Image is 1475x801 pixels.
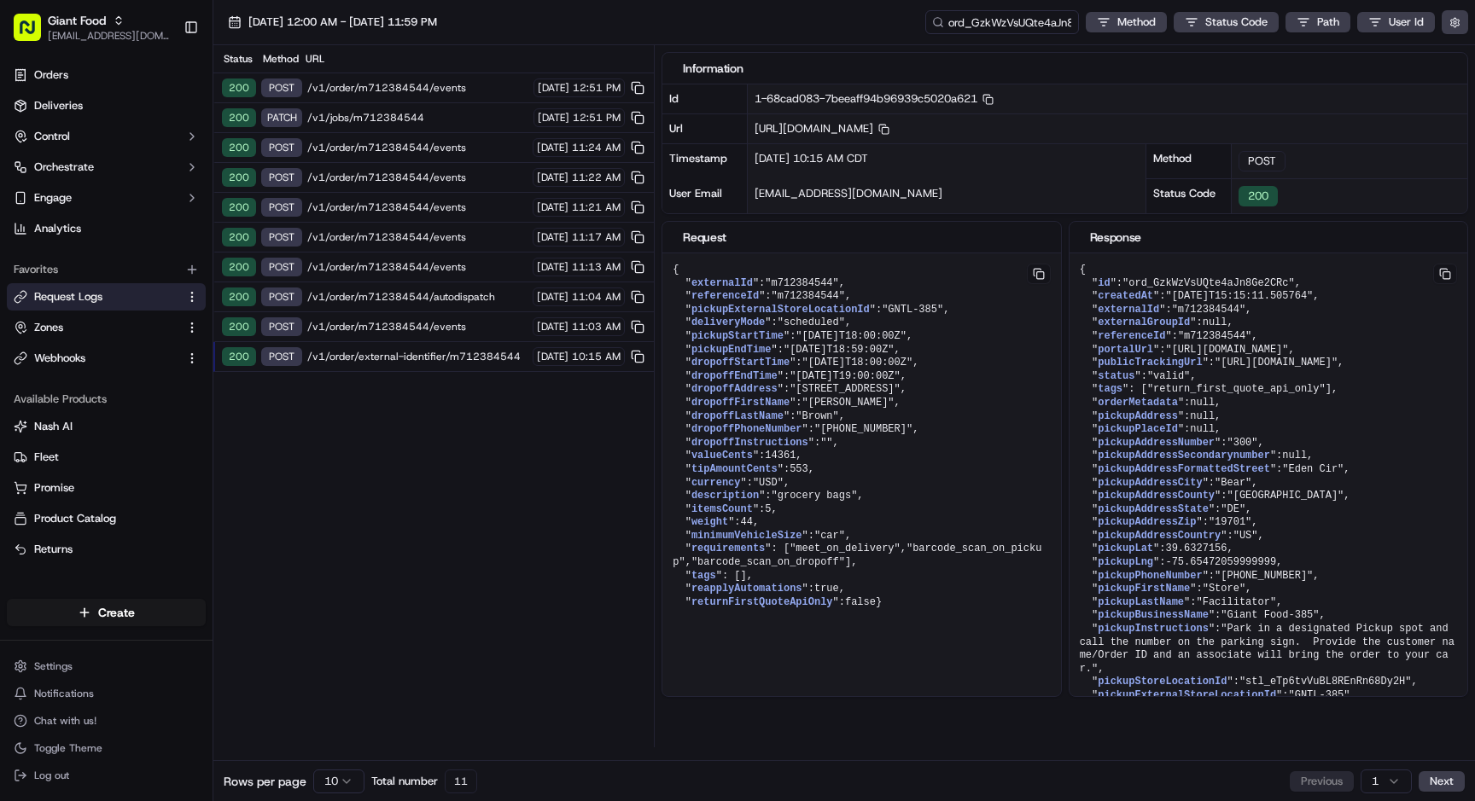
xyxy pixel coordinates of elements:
[572,350,621,363] span: 10:15 AM
[307,111,528,125] span: /v1/jobs/m712384544
[14,289,178,305] a: Request Logs
[1389,15,1424,30] span: User Id
[34,320,63,335] span: Zones
[307,350,528,363] span: /v1/order/external-identifier/m712384544
[307,320,528,334] span: /v1/order/m712384544/events
[691,450,753,461] span: valueCents
[261,138,302,157] div: POST
[34,511,116,526] span: Product Catalog
[261,168,302,187] div: POST
[48,12,106,29] button: Giant Food
[7,682,206,705] button: Notifications
[662,144,748,179] div: Timestamp
[1098,316,1190,328] span: externalGroupId
[1098,277,1110,289] span: id
[537,200,568,214] span: [DATE]
[1098,503,1209,515] span: pickupAddressState
[34,769,69,782] span: Log out
[222,287,256,306] div: 200
[572,200,621,214] span: 11:21 AM
[144,249,158,263] div: 💻
[1098,383,1122,395] span: tags
[1098,357,1202,369] span: publicTrackingUrl
[34,247,131,264] span: Knowledge Base
[790,543,901,554] span: "meet_on_delivery"
[261,287,302,306] div: POST
[765,450,796,461] span: 14361
[772,290,845,302] span: "m712384544"
[1122,277,1295,289] span: "ord_GzkWzVsUQte4aJn8Ge2CRc"
[307,141,528,154] span: /v1/order/m712384544/events
[1098,450,1270,461] span: pickupAddressSecondarynumber
[7,709,206,733] button: Chat with us!
[307,260,528,274] span: /v1/order/m712384544/events
[1117,15,1156,30] span: Method
[1098,623,1209,635] span: pickupInstructions
[572,320,621,334] span: 11:03 AM
[1146,143,1232,178] div: Method
[17,249,31,263] div: 📗
[14,351,178,366] a: Webhooks
[1239,186,1278,206] div: 200
[261,198,302,217] div: POST
[778,316,845,328] span: "scheduled"
[1098,330,1165,342] span: referenceId
[1098,410,1178,422] span: pickupAddress
[7,505,206,532] button: Product Catalog
[765,503,771,515] span: 5
[222,317,256,336] div: 200
[1165,543,1227,554] span: 39.6327156
[691,357,790,369] span: dropoffStartTime
[161,247,274,264] span: API Documentation
[7,283,206,311] button: Request Logs
[572,290,621,304] span: 11:04 AM
[691,530,802,542] span: minimumVehicleSize
[691,543,765,554] span: requirements
[683,229,1040,246] div: Request
[1227,437,1257,449] span: "300"
[7,92,206,119] a: Deliveries
[662,253,1060,619] pre: { " ": , " ": , " ": , " ": , " ": , " ": , " ": , " ": , " ": , " ": , " ": , " ": , " ": , " ":...
[1227,490,1344,502] span: "[GEOGRAPHIC_DATA]"
[537,290,568,304] span: [DATE]
[307,171,528,184] span: /v1/order/m712384544/events
[261,78,302,97] div: POST
[1239,676,1412,688] span: "stl_eTp6tvVuBL8REnRn68Dy2H"
[1165,556,1276,568] span: -75.65472059999999
[261,317,302,336] div: POST
[222,108,256,127] div: 200
[1098,463,1270,475] span: pickupAddressFormattedStreet
[7,184,206,212] button: Engage
[537,260,568,274] span: [DATE]
[772,490,858,502] span: "grocery bags"
[820,437,832,449] span: ""
[691,516,728,528] span: weight
[1098,596,1184,608] span: pickupLastName
[222,78,256,97] div: 200
[1282,450,1307,461] span: null
[7,536,206,563] button: Returns
[537,320,568,334] span: [DATE]
[802,397,895,409] span: "[PERSON_NAME]"
[1098,530,1221,542] span: pickupAddressCountry
[573,81,621,95] span: 12:51 PM
[34,160,94,175] span: Orchestrate
[17,163,48,194] img: 1736555255976-a54dd68f-1ca7-489b-9aae-adbdc363a1c4
[1098,423,1178,435] span: pickupPlaceId
[261,228,302,247] div: POST
[14,480,199,496] a: Promise
[755,91,994,106] span: 1-68cad083-7beeaff94b96939c5020a621
[34,714,96,728] span: Chat with us!
[1146,178,1232,213] div: Status Code
[1098,437,1215,449] span: pickupAddressNumber
[691,463,778,475] span: tipAmountCents
[1317,15,1339,30] span: Path
[48,29,170,43] button: [EMAIL_ADDRESS][DOMAIN_NAME]
[306,52,647,66] div: URL
[1203,583,1245,595] span: "Store"
[7,215,206,242] a: Analytics
[222,347,256,366] div: 200
[34,659,73,673] span: Settings
[802,357,913,369] span: "[DATE]T18:00:00Z"
[691,556,845,568] span: "barcode_scan_on_dropoff"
